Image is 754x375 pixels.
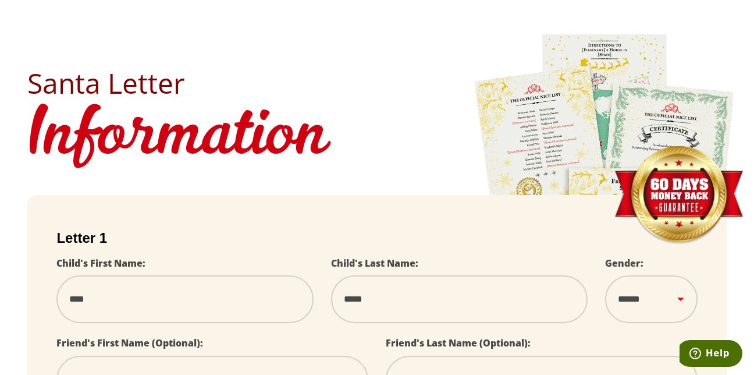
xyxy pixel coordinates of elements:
h2: Letter 1 [56,230,697,246]
label: Child's First Name: [56,257,145,270]
label: Friend's First Name (Optional): [56,337,203,349]
h2: Santa Letter [27,69,726,97]
label: Child's Last Name: [331,257,418,270]
label: Friend's Last Name (Optional): [386,337,531,349]
img: Money Back Guarantee [613,146,744,245]
img: letters.png [474,33,735,358]
iframe: Opens a widget where you can find more information [680,340,742,369]
h1: Information [27,97,726,178]
label: Gender: [605,257,643,270]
